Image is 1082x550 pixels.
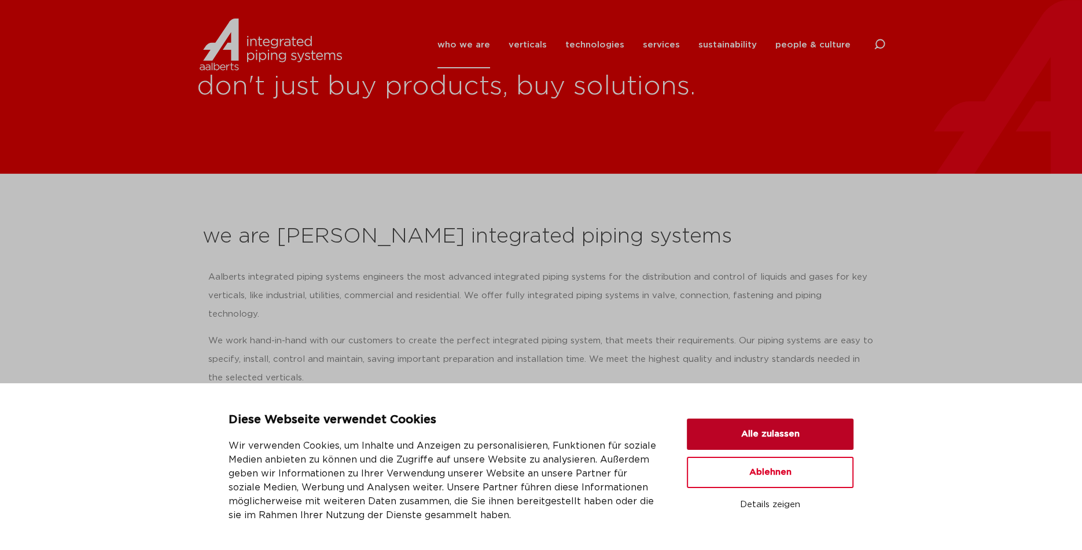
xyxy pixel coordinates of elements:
button: Details zeigen [687,495,853,515]
button: Ablehnen [687,457,853,488]
a: verticals [509,21,547,68]
p: Diese Webseite verwendet Cookies [229,411,659,430]
a: people & culture [775,21,851,68]
h2: we are [PERSON_NAME] integrated piping systems [203,223,879,251]
h1: don't just buy products, buy solutions. [197,68,1082,105]
p: Aalberts integrated piping systems engineers the most advanced integrated piping systems for the ... [208,268,874,324]
button: Alle zulassen [687,419,853,450]
p: Wir verwenden Cookies, um Inhalte und Anzeigen zu personalisieren, Funktionen für soziale Medien ... [229,439,659,522]
a: who we are [437,21,490,68]
p: We work hand-in-hand with our customers to create the perfect integrated piping system, that meet... [208,332,874,387]
nav: Menu [437,21,851,68]
a: sustainability [698,21,757,68]
a: services [643,21,680,68]
a: technologies [565,21,624,68]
